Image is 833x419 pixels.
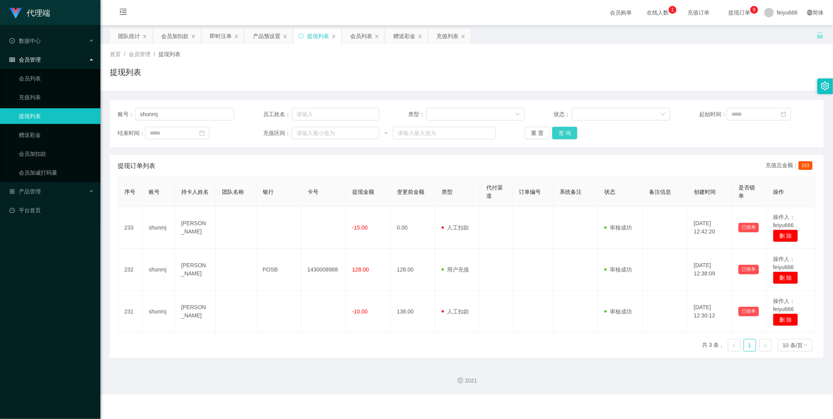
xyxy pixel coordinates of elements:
[437,29,458,44] div: 充值列表
[486,184,503,199] span: 代付渠道
[175,249,216,291] td: [PERSON_NAME]
[442,266,469,273] span: 用户充值
[773,271,798,284] button: 删 除
[442,224,469,231] span: 人工扣款
[604,189,615,195] span: 状态
[766,161,816,171] div: 充值总金额：
[307,189,318,195] span: 卡号
[352,266,369,273] span: 128.00
[821,82,829,90] i: 图标: setting
[352,308,368,315] span: -10.00
[461,34,466,39] i: 图标: close
[19,89,94,105] a: 充值列表
[515,112,520,117] i: 图标: down
[687,249,732,291] td: [DATE] 12:38:09
[9,38,41,44] span: 数据中心
[560,189,582,195] span: 系统备注
[27,0,50,26] h1: 代理端
[263,189,274,195] span: 银行
[418,34,422,39] i: 图标: close
[604,308,632,315] span: 审核成功
[687,207,732,249] td: [DATE] 12:42:20
[181,189,209,195] span: 持卡人姓名
[107,377,827,385] div: 2021
[750,6,758,14] sup: 9
[118,29,140,44] div: 团队统计
[129,51,151,57] span: 会员管理
[118,291,142,333] td: 231
[773,230,798,242] button: 删 除
[753,6,756,14] p: 9
[9,57,15,62] i: 图标: table
[671,6,674,14] p: 1
[154,51,155,57] span: /
[397,189,424,195] span: 变更前金额
[817,32,824,39] i: 图标: unlock
[661,112,666,117] i: 图标: down
[118,249,142,291] td: 232
[773,214,795,228] span: 操作人：feiyu666
[234,34,239,39] i: 图标: close
[118,161,155,171] span: 提现订单列表
[379,129,393,137] span: ~
[142,34,147,39] i: 图标: close
[298,33,304,39] i: 图标: sync
[307,29,329,44] div: 提现列表
[352,189,374,195] span: 提现金额
[643,10,673,15] span: 在线人数
[393,127,496,139] input: 请输入最大值为
[263,129,292,137] span: 充值区间：
[350,29,372,44] div: 会员列表
[19,71,94,86] a: 会员列表
[199,130,205,136] i: 图标: calendar
[442,189,453,195] span: 类型
[301,249,346,291] td: 1430008988
[669,6,677,14] sup: 1
[331,34,336,39] i: 图标: close
[803,343,808,348] i: 图标: down
[9,56,41,63] span: 会员管理
[724,10,754,15] span: 提现订单
[256,249,301,291] td: POSB
[375,34,379,39] i: 图标: close
[458,378,463,383] i: 图标: copyright
[263,110,292,118] span: 员工姓名：
[738,265,759,274] button: 已锁单
[763,343,768,348] i: 图标: right
[9,8,22,19] img: logo.9652507e.png
[19,127,94,143] a: 赠送彩金
[391,207,435,249] td: 0.00
[118,129,145,137] span: 结束时间：
[161,29,189,44] div: 会员加扣款
[110,51,121,57] span: 首页
[604,224,632,231] span: 审核成功
[773,298,795,312] span: 操作人：feiyu666
[604,266,632,273] span: 审核成功
[118,207,142,249] td: 233
[773,256,795,270] span: 操作人：feiyu666
[110,0,136,26] i: 图标: menu-fold
[9,9,50,16] a: 代理端
[9,38,15,44] i: 图标: check-circle-o
[744,339,756,351] a: 1
[773,189,784,195] span: 操作
[19,146,94,162] a: 会员加扣款
[175,291,216,333] td: [PERSON_NAME]
[783,339,803,351] div: 10 条/页
[283,34,287,39] i: 图标: close
[19,165,94,180] a: 会员加减打码量
[9,188,41,195] span: 产品管理
[292,108,379,120] input: 请输入
[759,339,772,352] li: 下一页
[442,308,469,315] span: 人工扣款
[19,108,94,124] a: 提现列表
[352,224,368,231] span: -15.00
[292,127,379,139] input: 请输入最小值为
[552,127,577,139] button: 查 询
[728,339,740,352] li: 上一页
[149,189,160,195] span: 账号
[649,189,671,195] span: 备注信息
[118,110,135,118] span: 账号：
[519,189,541,195] span: 订单编号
